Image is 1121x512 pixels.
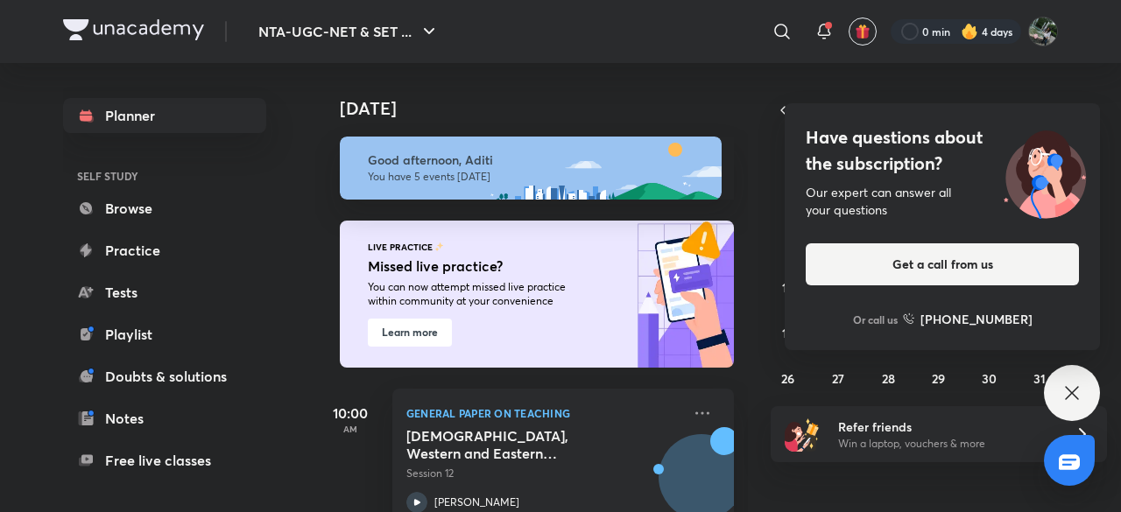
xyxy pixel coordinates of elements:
img: ttu_illustration_new.svg [990,124,1100,219]
button: October 27, 2025 [824,364,852,392]
h4: Have questions about the subscription? [806,124,1079,177]
h5: Buddhist, Western and Eastern Communication [406,427,624,462]
h6: Good afternoon, Aditi [368,152,706,168]
button: October 5, 2025 [774,228,802,256]
button: October 30, 2025 [975,364,1003,392]
abbr: October 12, 2025 [782,279,793,296]
button: Get a call from us [806,243,1079,285]
a: Playlist [63,317,266,352]
h5: Missed live practice? [368,256,598,277]
a: Company Logo [63,19,204,45]
a: Tests [63,275,266,310]
p: [PERSON_NAME] [434,494,519,510]
button: [DATE] [795,98,1082,123]
abbr: October 30, 2025 [982,370,997,387]
img: feature [434,242,444,252]
p: You can now attempt missed live practice within community at your convenience [368,280,594,308]
abbr: October 27, 2025 [832,370,844,387]
button: October 12, 2025 [774,273,802,301]
div: Our expert can answer all your questions [806,184,1079,219]
abbr: October 28, 2025 [882,370,895,387]
p: Or call us [853,312,898,327]
img: afternoon [340,137,722,200]
a: Doubts & solutions [63,359,266,394]
a: Free live classes [63,443,266,478]
button: October 28, 2025 [875,364,903,392]
img: referral [785,417,820,452]
span: [DATE] [911,99,968,123]
p: LIVE PRACTICE [368,242,433,252]
h6: SELF STUDY [63,161,266,191]
a: Planner [63,98,266,133]
a: [PHONE_NUMBER] [903,310,1033,328]
button: avatar [849,18,877,46]
button: October 19, 2025 [774,319,802,347]
h5: 10:00 [315,403,385,424]
h4: [DATE] [340,98,751,119]
button: Learn more [368,319,452,347]
p: You have 5 events [DATE] [368,170,706,184]
img: avatar [855,24,871,39]
a: Notes [63,401,266,436]
a: Practice [63,233,266,268]
a: Browse [63,191,266,226]
img: Aditi Kathuria [1028,17,1058,46]
button: October 31, 2025 [1026,364,1054,392]
img: Company Logo [63,19,204,40]
button: October 26, 2025 [774,364,802,392]
h6: [PHONE_NUMBER] [920,310,1033,328]
abbr: October 31, 2025 [1033,370,1046,387]
p: AM [315,424,385,434]
button: NTA-UGC-NET & SET ... [248,14,450,49]
abbr: October 29, 2025 [932,370,945,387]
p: Win a laptop, vouchers & more [838,436,1054,452]
img: streak [961,23,978,40]
abbr: October 19, 2025 [782,325,794,341]
abbr: October 26, 2025 [781,370,794,387]
button: October 29, 2025 [925,364,953,392]
p: General Paper on Teaching [406,403,681,424]
p: Session 12 [406,466,681,481]
h6: Refer friends [838,417,1054,436]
